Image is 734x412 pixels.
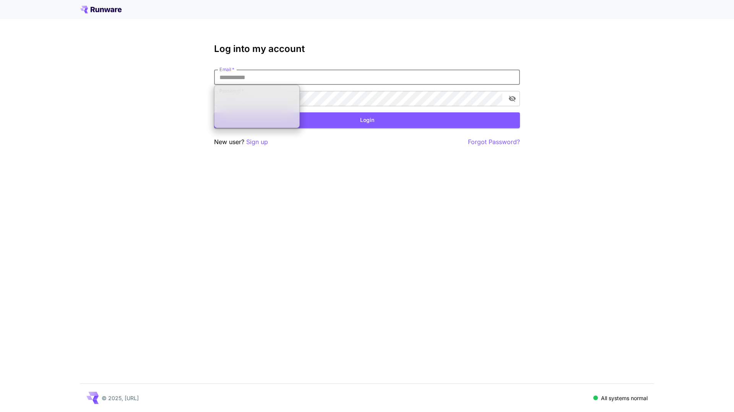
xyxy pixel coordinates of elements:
button: Forgot Password? [468,137,520,147]
p: New user? [214,137,268,147]
h3: Log into my account [214,44,520,54]
p: © 2025, [URL] [102,394,139,402]
p: All systems normal [601,394,648,402]
label: Email [219,66,234,73]
button: toggle password visibility [505,92,519,105]
button: Login [214,112,520,128]
button: Sign up [246,137,268,147]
